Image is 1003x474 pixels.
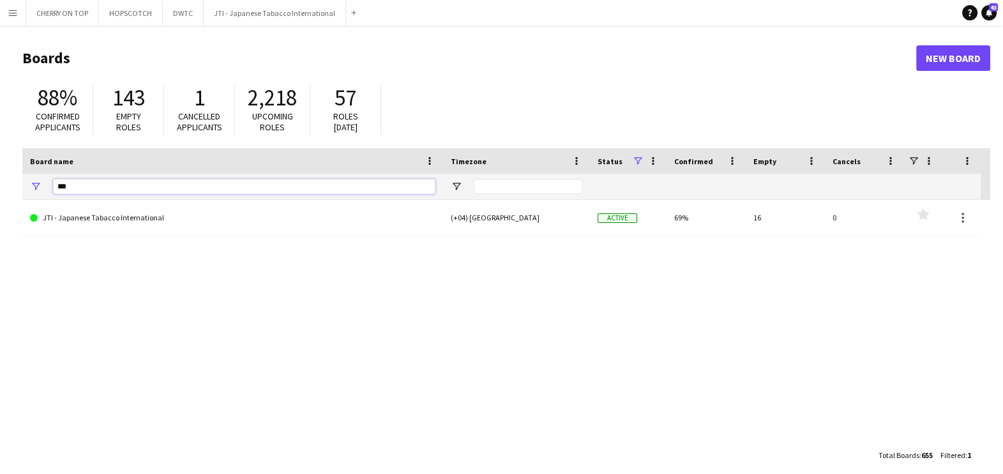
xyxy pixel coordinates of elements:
span: 1 [967,450,971,460]
span: Empty roles [116,111,141,133]
span: 57 [335,84,356,112]
span: Filtered [940,450,965,460]
button: HOPSCOTCH [99,1,163,26]
span: Empty [753,157,776,166]
span: Active [598,213,637,223]
span: Roles [DATE] [333,111,358,133]
span: 43 [989,3,998,11]
span: Status [598,157,622,166]
button: JTI - Japanese Tabacco International [204,1,346,26]
span: Confirmed applicants [35,111,80,133]
span: 143 [112,84,145,112]
a: JTI - Japanese Tabacco International [30,200,435,236]
span: Cancelled applicants [177,111,222,133]
div: 0 [825,200,904,235]
button: CHERRY ON TOP [26,1,99,26]
span: 88% [38,84,77,112]
div: : [879,443,933,468]
button: Open Filter Menu [451,181,462,192]
span: Confirmed [674,157,713,166]
div: (+04) [GEOGRAPHIC_DATA] [443,200,590,235]
span: 2,218 [248,84,297,112]
span: Total Boards [879,450,919,460]
span: Cancels [833,157,861,166]
button: Open Filter Menu [30,181,41,192]
span: Upcoming roles [252,111,293,133]
h1: Boards [22,49,916,68]
div: 69% [667,200,746,235]
a: 43 [981,5,997,20]
input: Timezone Filter Input [474,179,582,194]
span: Board name [30,157,73,166]
span: 1 [194,84,205,112]
input: Board name Filter Input [53,179,435,194]
span: 655 [921,450,933,460]
div: : [940,443,971,468]
button: DWTC [163,1,204,26]
span: Timezone [451,157,486,166]
div: 16 [746,200,825,235]
a: New Board [916,45,990,71]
